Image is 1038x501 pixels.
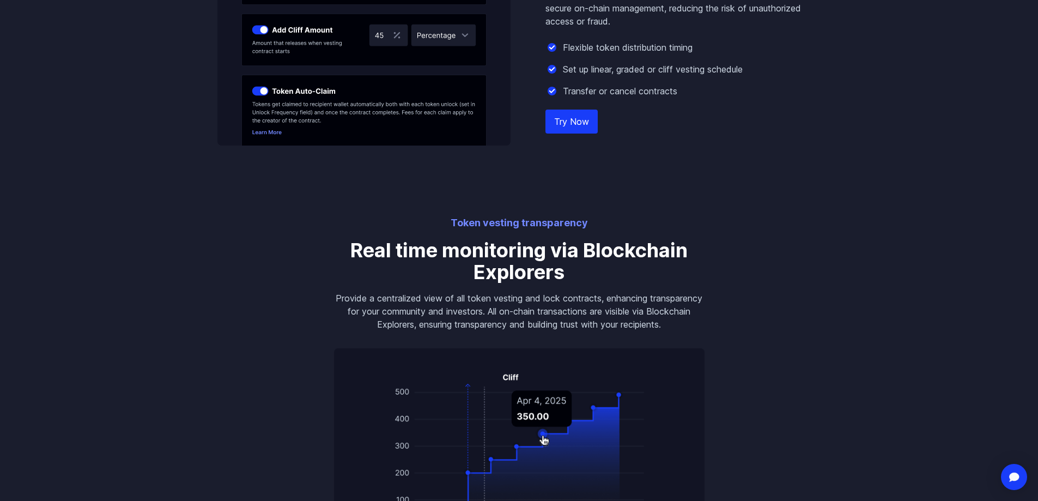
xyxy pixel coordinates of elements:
[334,239,705,283] h3: Real time monitoring via Blockchain Explorers
[334,215,705,231] p: Token vesting transparency
[563,41,693,54] p: Flexible token distribution timing
[563,84,677,98] p: Transfer or cancel contracts
[1001,464,1027,490] div: Open Intercom Messenger
[545,110,598,134] a: Try Now
[334,292,705,331] p: Provide a centralized view of all token vesting and lock contracts, enhancing transparency for yo...
[563,63,743,76] p: Set up linear, graded or cliff vesting schedule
